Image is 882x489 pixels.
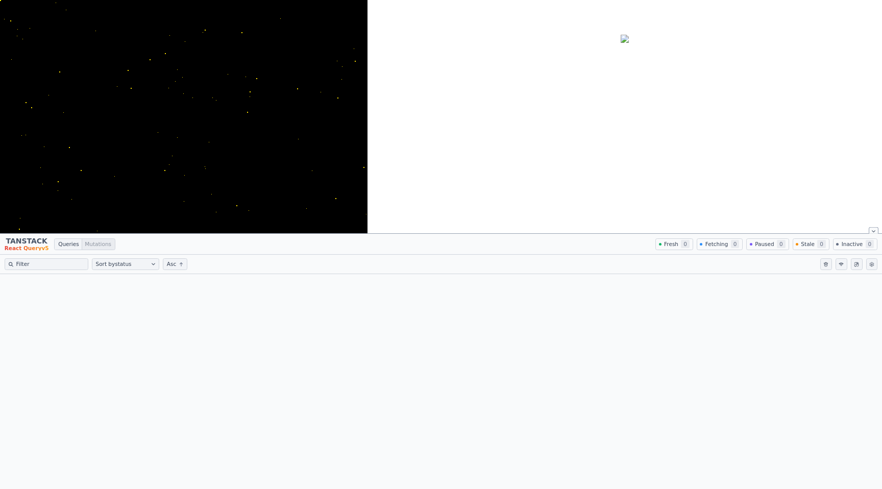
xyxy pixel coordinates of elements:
span: 0 [731,240,740,248]
button: Close Tanstack query devtools [5,237,49,251]
button: Mock offline behavior [836,258,847,270]
button: Open in picture-in-picture mode [851,258,863,270]
label: Toggle Mutations View [82,239,115,250]
button: Sort order ascending [163,258,187,270]
span: 0 [681,240,690,248]
span: Fetching [705,241,728,247]
span: 0 [866,240,874,248]
button: Paused0 [746,238,789,250]
button: Clear query cache [820,258,832,270]
span: Stale [801,241,815,247]
span: 0 [777,240,786,248]
span: 0 [817,240,826,248]
span: TANSTACK [5,237,49,244]
img: logo.svg [621,35,629,43]
label: Toggle Queries View [55,239,82,250]
span: Paused [755,241,774,247]
button: Fetching0 [697,238,743,250]
button: Fresh0 [655,238,693,250]
span: Fresh [664,241,678,247]
span: Inactive [842,241,863,247]
button: Stale0 [793,238,829,250]
button: Close tanstack query devtools [869,227,879,234]
input: Filter queries by query key [16,260,84,269]
span: React Query v 5 [5,246,49,251]
button: Inactive0 [833,238,877,250]
span: Asc [167,260,176,269]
